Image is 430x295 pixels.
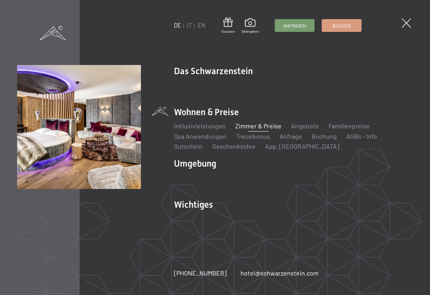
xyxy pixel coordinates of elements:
span: Anfragen [283,22,306,29]
a: IT [187,22,192,29]
a: EN [198,22,205,29]
a: Geschenksidee [212,142,256,150]
a: Gutschein [174,142,203,150]
a: Buchung [312,132,337,140]
a: [PHONE_NUMBER] [174,269,227,277]
a: Zimmer & Preise [235,122,281,130]
a: Treuebonus [236,132,270,140]
span: Buchen [332,22,351,29]
a: Spa Anwendungen [174,132,227,140]
a: Anfragen [275,20,314,31]
a: DE [174,22,181,29]
a: Bildergalerie [242,18,259,33]
span: Gutschein [221,29,235,34]
a: Gutschein [221,18,235,34]
a: Familienpreise [328,122,370,130]
a: AGBs - Info [346,132,377,140]
a: hotel@schwarzenstein.com [240,269,319,277]
a: App. [GEOGRAPHIC_DATA] [265,142,339,150]
span: [PHONE_NUMBER] [174,269,227,277]
a: Buchen [322,20,361,31]
a: Angebote [291,122,319,130]
a: Anfrage [279,132,302,140]
span: Bildergalerie [242,29,259,34]
a: Inklusivleistungen [174,122,226,130]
